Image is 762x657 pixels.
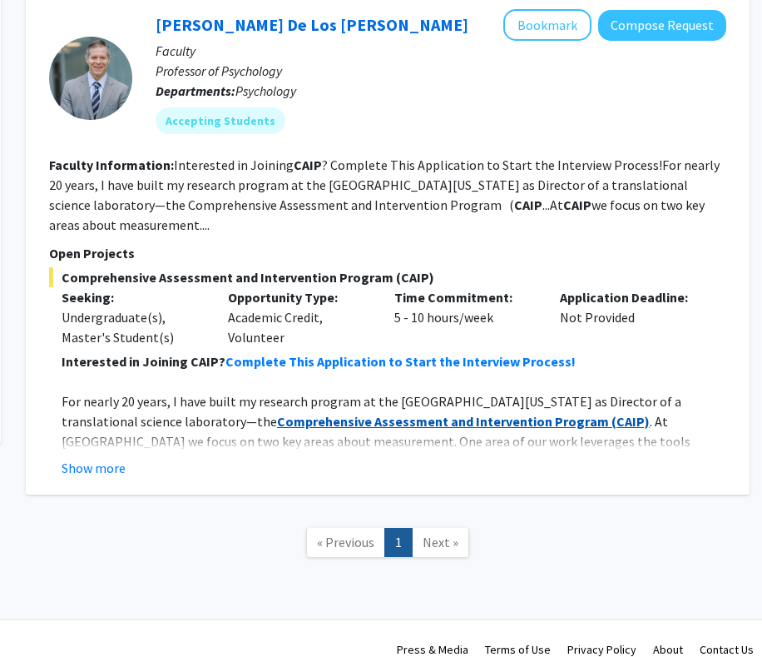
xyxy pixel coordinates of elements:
strong: Comprehensive Assessment and Intervention Program [277,413,609,430]
p: Professor of Psychology [156,61,726,81]
b: Departments: [156,82,235,99]
a: 1 [384,528,413,557]
b: CAIP [514,197,542,213]
a: About [653,642,683,657]
button: Compose Request to Andres De Los Reyes [598,10,726,41]
p: Time Commitment: [394,287,536,307]
span: « Previous [317,534,374,550]
b: CAIP [294,157,322,173]
div: Undergraduate(s), Master's Student(s) [62,307,203,347]
fg-read-more: Interested in Joining ? Complete This Application to Start the Interview Process!For nearly 20 ye... [49,157,720,233]
nav: Page navigation [26,511,750,579]
span: Comprehensive Assessment and Intervention Program (CAIP) [49,267,726,287]
a: [PERSON_NAME] De Los [PERSON_NAME] [156,14,468,35]
button: Show more [62,458,126,478]
span: Next » [423,534,458,550]
strong: (CAIP) [611,413,650,430]
a: Press & Media [397,642,468,657]
p: Open Projects [49,243,726,263]
strong: Interested in Joining CAIP? [62,353,225,370]
button: Add Andres De Los Reyes to Bookmarks [503,9,591,41]
b: Faculty Information: [49,157,174,173]
a: Comprehensive Assessment and Intervention Program (CAIP) [277,413,650,430]
div: 5 - 10 hours/week [382,287,548,347]
p: Opportunity Type: [228,287,369,307]
p: Faculty [156,41,726,61]
mat-chip: Accepting Students [156,107,285,134]
p: Seeking: [62,287,203,307]
span: Psychology [235,82,296,99]
a: Next Page [412,528,469,557]
a: Contact Us [700,642,754,657]
a: Complete This Application to Start the Interview Process! [225,353,576,370]
a: Terms of Use [485,642,551,657]
b: CAIP [563,197,591,213]
div: Academic Credit, Volunteer [215,287,382,347]
iframe: Chat [12,582,71,645]
a: Privacy Policy [567,642,636,657]
div: Not Provided [547,287,714,347]
p: Application Deadline: [560,287,701,307]
a: Previous Page [306,528,385,557]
